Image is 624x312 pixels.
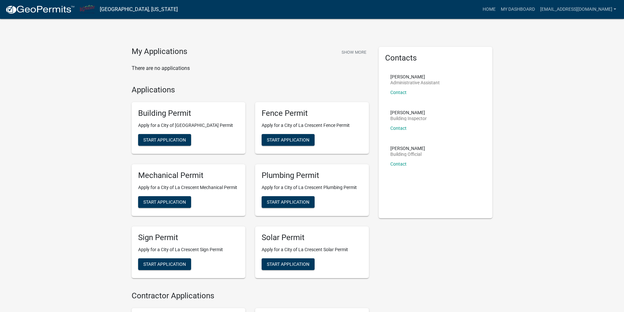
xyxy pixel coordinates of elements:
[138,184,239,191] p: Apply for a City of La Crescent Mechanical Permit
[138,246,239,253] p: Apply for a City of La Crescent Sign Permit
[138,122,239,129] p: Apply for a City of [GEOGRAPHIC_DATA] Permit
[267,199,309,204] span: Start Application
[138,109,239,118] h5: Building Permit
[132,47,187,57] h4: My Applications
[100,4,178,15] a: [GEOGRAPHIC_DATA], [US_STATE]
[262,184,362,191] p: Apply for a City of La Crescent Plumbing Permit
[132,85,369,95] h4: Applications
[262,233,362,242] h5: Solar Permit
[480,3,498,16] a: Home
[267,137,309,142] span: Start Application
[143,261,186,266] span: Start Application
[538,3,619,16] a: [EMAIL_ADDRESS][DOMAIN_NAME]
[80,5,95,14] img: City of La Crescent, Minnesota
[390,146,425,151] p: [PERSON_NAME]
[262,258,315,270] button: Start Application
[498,3,538,16] a: My Dashboard
[132,64,369,72] p: There are no applications
[390,152,425,156] p: Building Official
[262,246,362,253] p: Apply for a City of La Crescent Solar Permit
[132,85,369,283] wm-workflow-list-section: Applications
[390,80,440,85] p: Administrative Assistant
[390,126,407,131] a: Contact
[262,196,315,208] button: Start Application
[390,161,407,167] a: Contact
[267,261,309,266] span: Start Application
[262,134,315,146] button: Start Application
[262,122,362,129] p: Apply for a City of La Crescent Fence Permit
[339,47,369,58] button: Show More
[143,199,186,204] span: Start Application
[138,171,239,180] h5: Mechanical Permit
[390,110,427,115] p: [PERSON_NAME]
[138,258,191,270] button: Start Application
[390,75,440,79] p: [PERSON_NAME]
[143,137,186,142] span: Start Application
[390,90,407,95] a: Contact
[390,116,427,121] p: Building Inspector
[262,109,362,118] h5: Fence Permit
[138,134,191,146] button: Start Application
[385,53,486,63] h5: Contacts
[132,291,369,301] h4: Contractor Applications
[138,196,191,208] button: Start Application
[262,171,362,180] h5: Plumbing Permit
[138,233,239,242] h5: Sign Permit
